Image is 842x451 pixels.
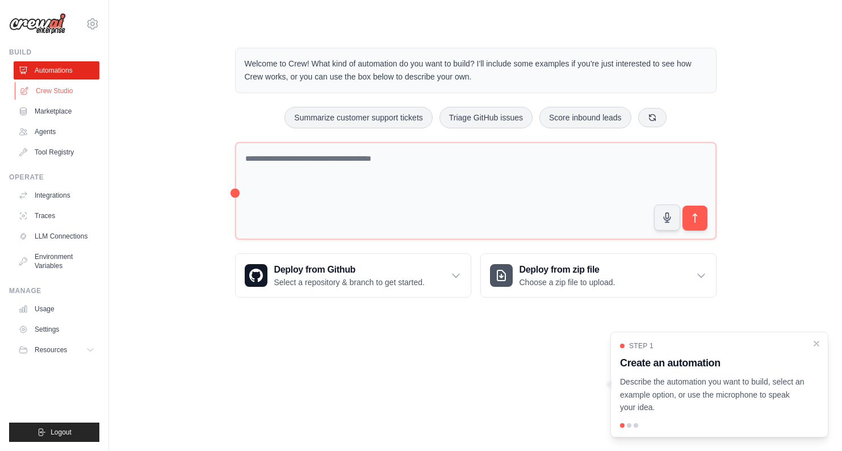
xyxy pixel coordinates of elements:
a: Marketplace [14,102,99,120]
button: Triage GitHub issues [439,107,533,128]
a: Settings [14,320,99,339]
div: Manage [9,286,99,295]
a: Traces [14,207,99,225]
a: Crew Studio [15,82,100,100]
p: Describe the automation you want to build, select an example option, or use the microphone to spe... [620,375,805,414]
h3: Deploy from zip file [520,263,615,277]
a: LLM Connections [14,227,99,245]
span: Logout [51,428,72,437]
span: Step 1 [629,341,654,350]
a: Agents [14,123,99,141]
div: Build [9,48,99,57]
button: Resources [14,341,99,359]
button: Close walkthrough [812,339,821,348]
button: Score inbound leads [539,107,631,128]
a: Usage [14,300,99,318]
iframe: Chat Widget [785,396,842,451]
button: Logout [9,423,99,442]
div: Operate [9,173,99,182]
p: Select a repository & branch to get started. [274,277,425,288]
a: Environment Variables [14,248,99,275]
img: Logo [9,13,66,35]
h3: Create an automation [620,355,805,371]
a: Integrations [14,186,99,204]
a: Tool Registry [14,143,99,161]
button: Summarize customer support tickets [284,107,432,128]
p: Choose a zip file to upload. [520,277,615,288]
span: Resources [35,345,67,354]
h3: Deploy from Github [274,263,425,277]
p: Welcome to Crew! What kind of automation do you want to build? I'll include some examples if you'... [245,57,707,83]
a: Automations [14,61,99,80]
